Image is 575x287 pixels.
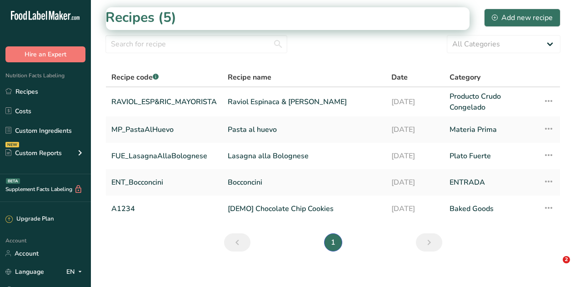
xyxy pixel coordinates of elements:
[105,35,287,53] input: Search for recipe
[450,91,532,113] a: Producto Crudo Congelado
[391,146,439,166] a: [DATE]
[111,199,217,218] a: A1234
[5,148,62,158] div: Custom Reports
[450,120,532,139] a: Materia Prima
[391,199,439,218] a: [DATE]
[105,7,176,28] h1: Recipes (5)
[450,146,532,166] a: Plato Fuerte
[391,120,439,139] a: [DATE]
[228,120,380,139] a: Pasta al huevo
[416,233,442,252] a: Next page
[111,120,217,139] a: MP_PastaAlHuevo
[228,146,380,166] a: Lasagna alla Bolognese
[6,178,20,184] div: BETA
[492,12,553,23] div: Add new recipe
[224,233,250,252] a: Previous page
[450,199,532,218] a: Baked Goods
[5,264,44,280] a: Language
[111,91,217,113] a: RAVIOL_ESP&RIC_MAYORISTA
[66,266,85,277] div: EN
[228,173,380,192] a: Bocconcini
[5,142,19,147] div: NEW
[450,72,480,83] span: Category
[391,91,439,113] a: [DATE]
[484,9,560,27] button: Add new recipe
[450,173,532,192] a: ENTRADA
[106,7,470,30] iframe: Intercom live chat banner
[563,256,570,263] span: 2
[111,146,217,166] a: FUE_LasagnaAllaBolognese
[5,215,54,224] div: Upgrade Plan
[228,72,271,83] span: Recipe name
[391,173,439,192] a: [DATE]
[228,91,380,113] a: Raviol Espinaca & [PERSON_NAME]
[544,256,566,278] iframe: Intercom live chat
[111,72,159,82] span: Recipe code
[111,173,217,192] a: ENT_Bocconcini
[5,46,85,62] button: Hire an Expert
[228,199,380,218] a: [DEMO] Chocolate Chip Cookies
[391,72,408,83] span: Date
